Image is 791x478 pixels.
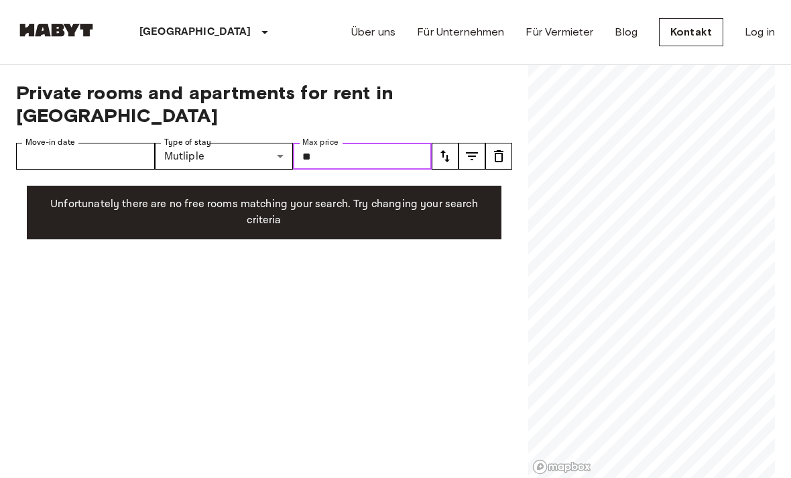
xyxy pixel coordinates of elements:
button: tune [459,143,485,170]
a: Für Unternehmen [417,24,504,40]
a: Kontakt [659,18,723,46]
a: Log in [745,24,775,40]
a: Über uns [351,24,395,40]
p: Unfortunately there are no free rooms matching your search. Try changing your search criteria [38,196,491,229]
a: Blog [615,24,637,40]
input: Choose date [16,143,155,170]
p: [GEOGRAPHIC_DATA] [139,24,251,40]
img: Habyt [16,23,97,37]
span: Private rooms and apartments for rent in [GEOGRAPHIC_DATA] [16,81,512,127]
label: Max price [302,137,339,148]
label: Move-in date [25,137,75,148]
label: Type of stay [164,137,211,148]
div: Mutliple [155,143,294,170]
button: tune [432,143,459,170]
a: Für Vermieter [526,24,593,40]
a: Mapbox logo [532,459,591,475]
button: tune [485,143,512,170]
